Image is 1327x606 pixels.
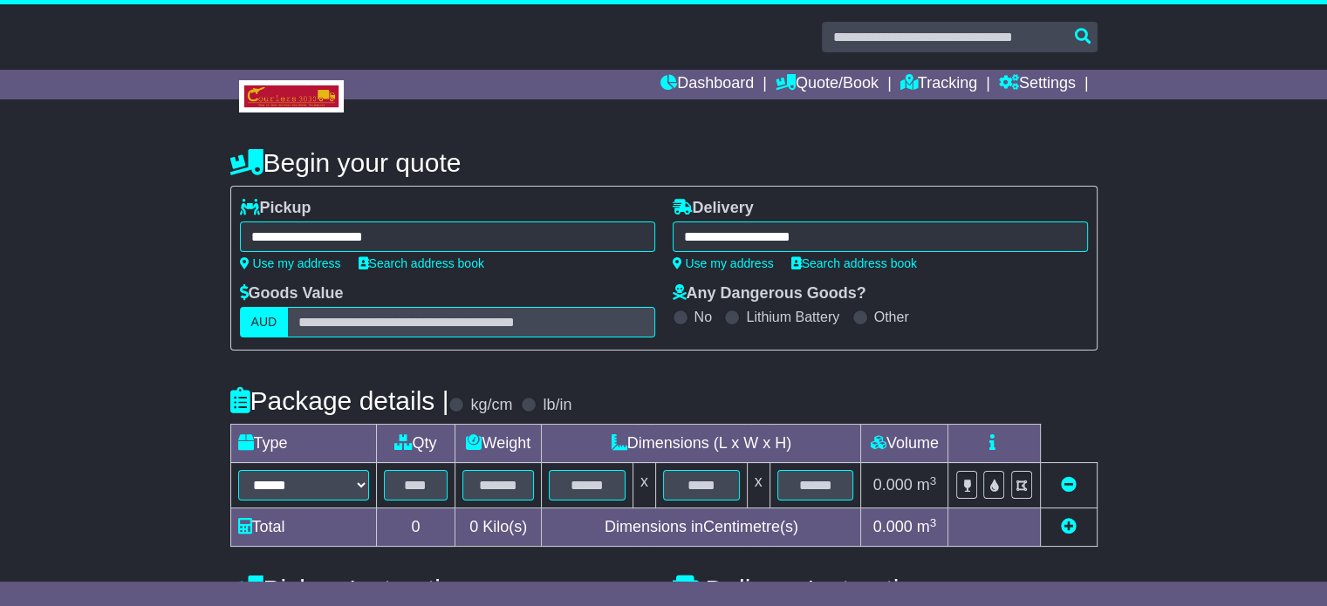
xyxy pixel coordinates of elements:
a: Search address book [359,256,484,270]
sup: 3 [930,516,937,529]
td: Kilo(s) [455,508,542,547]
label: Goods Value [240,284,344,303]
label: Pickup [240,199,311,218]
sup: 3 [930,474,937,487]
label: lb/in [543,396,571,415]
label: Delivery [673,199,754,218]
a: Use my address [673,256,774,270]
label: No [694,309,712,325]
a: Quote/Book [776,70,879,99]
label: kg/cm [470,396,512,415]
span: 0.000 [873,476,913,494]
span: m [917,476,937,494]
label: Any Dangerous Goods? [673,284,866,303]
h4: Delivery Instructions [673,575,1098,603]
td: Volume [861,425,948,463]
a: Settings [999,70,1076,99]
a: Use my address [240,256,341,270]
span: 0 [469,518,478,535]
a: Remove this item [1061,476,1077,494]
h4: Pickup Instructions [230,575,655,603]
a: Search address book [791,256,917,270]
a: Dashboard [660,70,754,99]
label: Other [874,309,909,325]
td: Dimensions (L x W x H) [542,425,861,463]
span: m [917,518,937,535]
h4: Package details | [230,386,449,415]
td: Total [230,508,376,547]
td: 0 [376,508,455,547]
td: Qty [376,425,455,463]
td: Type [230,425,376,463]
h4: Begin your quote [230,148,1098,177]
label: AUD [240,307,289,337]
a: Add new item [1061,518,1077,535]
td: x [633,463,655,508]
span: 0.000 [873,518,913,535]
label: Lithium Battery [746,309,839,325]
td: Weight [455,425,542,463]
td: x [747,463,770,508]
a: Tracking [900,70,977,99]
td: Dimensions in Centimetre(s) [542,508,861,547]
